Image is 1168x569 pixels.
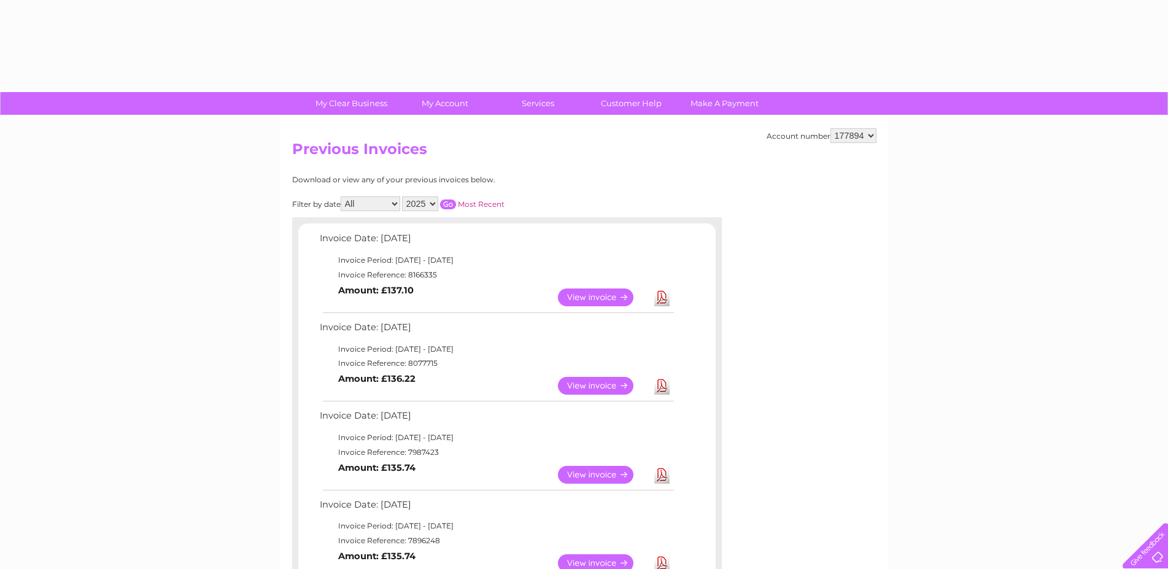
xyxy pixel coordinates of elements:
[767,128,876,143] div: Account number
[558,288,648,306] a: View
[317,497,676,519] td: Invoice Date: [DATE]
[338,462,416,473] b: Amount: £135.74
[558,466,648,484] a: View
[317,268,676,282] td: Invoice Reference: 8166335
[292,196,614,211] div: Filter by date
[394,92,495,115] a: My Account
[654,466,670,484] a: Download
[317,342,676,357] td: Invoice Period: [DATE] - [DATE]
[581,92,682,115] a: Customer Help
[301,92,402,115] a: My Clear Business
[317,533,676,548] td: Invoice Reference: 7896248
[674,92,775,115] a: Make A Payment
[317,445,676,460] td: Invoice Reference: 7987423
[317,230,676,253] td: Invoice Date: [DATE]
[487,92,589,115] a: Services
[292,141,876,164] h2: Previous Invoices
[317,319,676,342] td: Invoice Date: [DATE]
[317,408,676,430] td: Invoice Date: [DATE]
[654,288,670,306] a: Download
[558,377,648,395] a: View
[317,253,676,268] td: Invoice Period: [DATE] - [DATE]
[292,176,614,184] div: Download or view any of your previous invoices below.
[317,519,676,533] td: Invoice Period: [DATE] - [DATE]
[317,430,676,445] td: Invoice Period: [DATE] - [DATE]
[338,285,414,296] b: Amount: £137.10
[654,377,670,395] a: Download
[338,373,416,384] b: Amount: £136.22
[458,199,505,209] a: Most Recent
[317,356,676,371] td: Invoice Reference: 8077715
[338,551,416,562] b: Amount: £135.74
